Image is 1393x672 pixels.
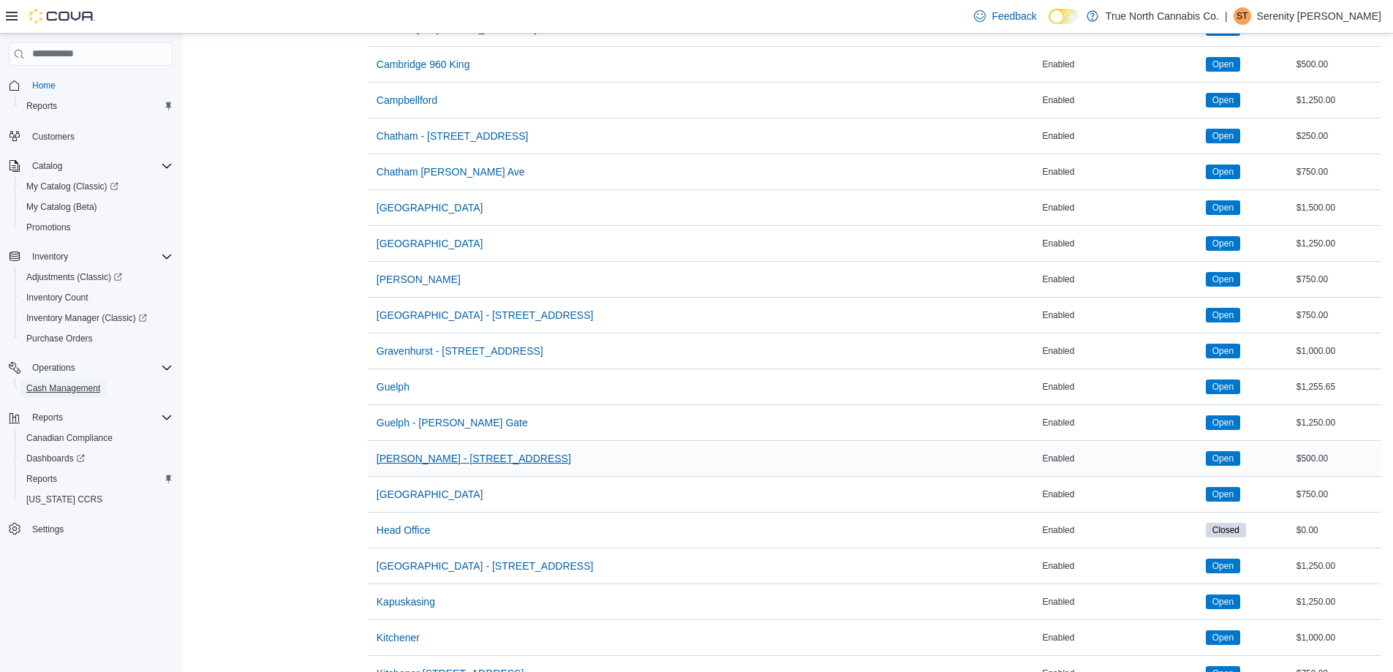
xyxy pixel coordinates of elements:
span: Guelph - [PERSON_NAME] Gate [377,415,528,430]
span: Open [1212,595,1234,608]
div: Enabled [1039,127,1202,145]
button: Head Office [371,516,437,545]
a: Feedback [968,1,1042,31]
span: Canadian Compliance [26,432,113,444]
span: Inventory Count [26,292,88,303]
span: Open [1212,165,1234,178]
span: Reports [20,97,173,115]
p: True North Cannabis Co. [1106,7,1219,25]
span: Open [1206,380,1240,394]
span: [GEOGRAPHIC_DATA] [377,200,483,215]
button: Campbellford [371,86,443,115]
div: Enabled [1039,450,1202,467]
span: Canadian Compliance [20,429,173,447]
div: Enabled [1039,629,1202,646]
button: Home [3,75,178,96]
span: [GEOGRAPHIC_DATA] - [STREET_ADDRESS] [377,308,594,322]
div: Enabled [1039,199,1202,216]
button: Inventory [26,248,74,265]
button: Operations [26,359,81,377]
button: Cash Management [15,378,178,399]
span: Settings [32,524,64,535]
button: [GEOGRAPHIC_DATA] - [STREET_ADDRESS] [371,551,600,581]
span: ST [1237,7,1247,25]
button: [GEOGRAPHIC_DATA] [371,480,489,509]
div: $1,250.00 [1294,593,1381,611]
div: Enabled [1039,486,1202,503]
span: Open [1212,309,1234,322]
span: [GEOGRAPHIC_DATA] - [STREET_ADDRESS] [377,559,594,573]
a: Purchase Orders [20,330,99,347]
span: Reports [20,470,173,488]
span: Open [1206,129,1240,143]
span: Open [1206,57,1240,72]
div: $1,500.00 [1294,199,1381,216]
span: Customers [32,131,75,143]
span: Kitchener [377,630,420,645]
p: | [1225,7,1228,25]
span: Inventory Manager (Classic) [20,309,173,327]
span: Purchase Orders [20,330,173,347]
span: Closed [1206,523,1246,537]
span: Catalog [32,160,62,172]
span: Cash Management [20,380,173,397]
div: $500.00 [1294,450,1381,467]
span: My Catalog (Classic) [20,178,173,195]
span: Open [1206,630,1240,645]
span: My Catalog (Beta) [20,198,173,216]
span: Open [1206,594,1240,609]
button: Settings [3,518,178,540]
span: Open [1212,488,1234,501]
span: Open [1206,272,1240,287]
span: My Catalog (Classic) [26,181,118,192]
span: Dashboards [26,453,85,464]
button: Customers [3,125,178,146]
span: Operations [32,362,75,374]
div: Enabled [1039,557,1202,575]
span: Open [1212,129,1234,143]
div: Enabled [1039,593,1202,611]
div: $750.00 [1294,163,1381,181]
div: $750.00 [1294,271,1381,288]
span: Open [1206,236,1240,251]
a: Adjustments (Classic) [20,268,128,286]
span: Reports [26,409,173,426]
a: Adjustments (Classic) [15,267,178,287]
p: Serenity [PERSON_NAME] [1257,7,1381,25]
button: [GEOGRAPHIC_DATA] [371,229,489,258]
span: Inventory [26,248,173,265]
span: Catalog [26,157,173,175]
a: Reports [20,470,63,488]
span: My Catalog (Beta) [26,201,97,213]
div: Enabled [1039,235,1202,252]
span: Open [1212,559,1234,573]
button: [US_STATE] CCRS [15,489,178,510]
span: Settings [26,520,173,538]
span: Chatham - [STREET_ADDRESS] [377,129,529,143]
a: Home [26,77,61,94]
div: $1,250.00 [1294,235,1381,252]
a: Inventory Manager (Classic) [15,308,178,328]
div: $1,250.00 [1294,557,1381,575]
div: $1,000.00 [1294,629,1381,646]
span: Open [1206,451,1240,466]
div: Enabled [1039,306,1202,324]
button: Gravenhurst - [STREET_ADDRESS] [371,336,549,366]
div: $1,255.65 [1294,378,1381,396]
span: Reports [26,473,57,485]
a: Settings [26,521,69,538]
span: Washington CCRS [20,491,173,508]
div: $500.00 [1294,56,1381,73]
span: [GEOGRAPHIC_DATA] [377,236,483,251]
button: Operations [3,358,178,378]
span: Promotions [20,219,173,236]
button: Purchase Orders [15,328,178,349]
a: [US_STATE] CCRS [20,491,108,508]
a: Cash Management [20,380,106,397]
span: Open [1206,415,1240,430]
button: Promotions [15,217,178,238]
div: Enabled [1039,91,1202,109]
button: Chatham [PERSON_NAME] Ave [371,157,531,186]
span: Head Office [377,523,431,537]
span: Home [26,76,173,94]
